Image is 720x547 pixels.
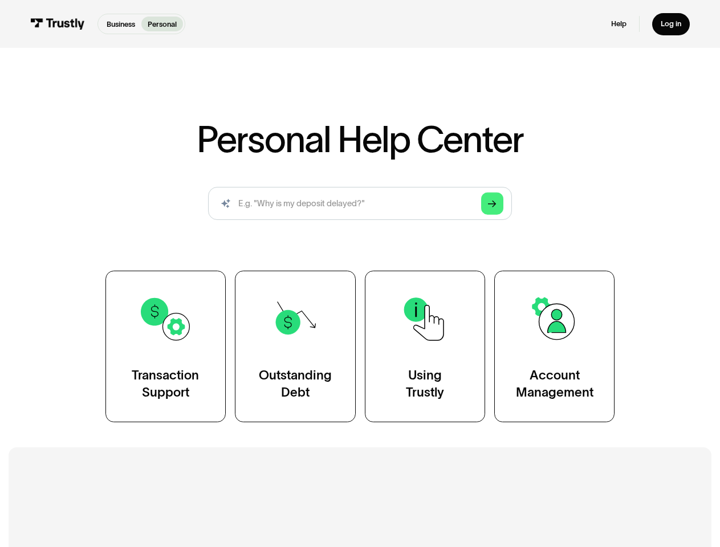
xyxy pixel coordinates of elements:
[148,19,177,30] p: Personal
[661,19,681,29] div: Log in
[105,271,226,422] a: TransactionSupport
[141,17,183,32] a: Personal
[132,367,199,401] div: Transaction Support
[652,13,689,35] a: Log in
[197,121,523,157] h1: Personal Help Center
[30,18,84,30] img: Trustly Logo
[235,271,355,422] a: OutstandingDebt
[107,19,135,30] p: Business
[208,187,511,221] form: Search
[516,367,593,401] div: Account Management
[259,367,332,401] div: Outstanding Debt
[208,187,511,221] input: search
[365,271,485,422] a: UsingTrustly
[611,19,627,29] a: Help
[406,367,444,401] div: Using Trustly
[100,17,141,32] a: Business
[494,271,615,422] a: AccountManagement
